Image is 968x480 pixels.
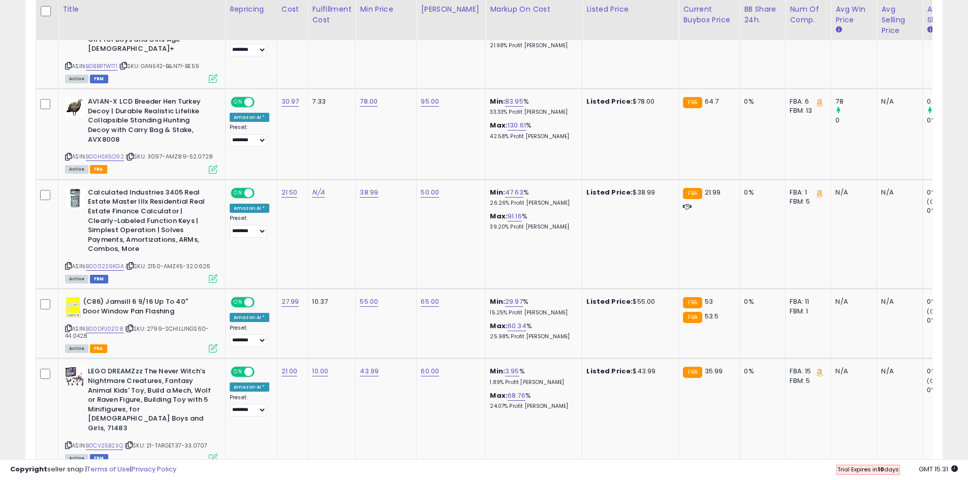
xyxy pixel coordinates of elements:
a: N/A [312,187,324,198]
div: Min Price [360,4,412,15]
b: Calculated Industries 3405 Real Estate Master IIIx Residential Real Estate Finance Calculator | C... [88,188,211,257]
div: 0% [744,188,777,197]
p: 15.25% Profit [PERSON_NAME] [490,309,574,316]
div: % [490,297,574,316]
a: 30.97 [282,97,299,107]
div: Amazon AI * [230,204,269,213]
p: 21.98% Profit [PERSON_NAME] [490,42,574,49]
div: ASIN: [65,188,217,282]
span: FBM [90,275,108,283]
div: 0% [927,316,968,325]
small: Avg Win Price. [835,25,841,35]
div: Listed Price [586,4,674,15]
span: ON [232,188,244,197]
small: FBA [683,188,702,199]
span: | SKU: 3097-AMZ89-52.0728 [126,152,213,161]
p: 39.20% Profit [PERSON_NAME] [490,223,574,231]
div: 0% [927,206,968,215]
div: FBM: 1 [790,307,823,316]
div: Title [63,4,221,15]
img: 51H71t8FtQL._SL40_.jpg [65,367,85,387]
div: [PERSON_NAME] [421,4,481,15]
div: Amazon AI * [230,113,269,122]
div: 0% [927,188,968,197]
div: 0% [744,297,777,306]
span: 2025-09-6 15:31 GMT [919,464,958,474]
a: 21.00 [282,366,298,376]
a: 27.99 [282,297,299,307]
b: Max: [490,211,508,221]
span: ON [232,98,244,107]
span: All listings currently available for purchase on Amazon [65,165,88,174]
div: Preset: [230,215,269,238]
b: Min: [490,187,505,197]
small: FBA [683,97,702,108]
span: | SKU: 2799-SCHILLINGS60-44.0428 [65,325,209,340]
a: 38.99 [360,187,378,198]
div: 7.33 [312,97,348,106]
a: 68.76 [508,391,525,401]
span: ON [232,368,244,376]
div: 78 [835,97,877,106]
a: 55.00 [360,297,378,307]
a: B0002S9KGA [86,262,124,271]
div: Current Buybox Price [683,4,735,25]
div: 0% [744,97,777,106]
b: Min: [490,97,505,106]
a: B00HSK5O92 [86,152,124,161]
div: 0% [927,297,968,306]
a: Privacy Policy [132,464,176,474]
p: 1.89% Profit [PERSON_NAME] [490,379,574,386]
a: 3.95 [505,366,519,376]
div: Amazon AI * [230,382,269,392]
b: Listed Price: [586,297,633,306]
a: 10.00 [312,366,328,376]
a: 95.00 [421,97,439,107]
div: ASIN: [65,7,217,82]
div: $55.00 [586,297,671,306]
span: 53.5 [705,311,719,321]
span: FBA [90,344,107,353]
b: Max: [490,120,508,130]
div: 10.37 [312,297,348,306]
div: Repricing [230,4,273,15]
span: 64.7 [705,97,719,106]
small: FBA [683,312,702,323]
div: Fulfillment Cost [312,4,351,25]
p: 25.98% Profit [PERSON_NAME] [490,333,574,340]
div: Avg Selling Price [881,4,918,36]
div: FBA: 11 [790,297,823,306]
div: $43.99 [586,367,671,376]
div: N/A [881,97,915,106]
div: 0% [927,386,968,395]
span: FBA [90,165,107,174]
a: 83.95 [505,97,523,107]
div: % [490,367,574,386]
div: seller snap | | [10,465,176,474]
a: B0CV25B23Q [86,441,123,450]
div: % [490,121,574,140]
b: Listed Price: [586,366,633,376]
a: Terms of Use [87,464,130,474]
b: Min: [490,366,505,376]
small: FBA [683,297,702,308]
div: FBA: 6 [790,97,823,106]
div: % [490,97,574,116]
b: (C86) Jamsill 6 9/16 Up To 40" Door Window Pan Flashing [83,297,206,318]
div: BB Share 24h. [744,4,781,25]
div: Avg BB Share [927,4,964,25]
span: | SKU: GANE42-B&N71-BE59 [119,62,199,70]
a: 78.00 [360,97,378,107]
div: FBM: 13 [790,106,823,115]
small: Avg BB Share. [927,25,933,35]
div: FBM: 5 [790,197,823,206]
a: 21.50 [282,187,298,198]
img: 41IQhqZY+qL._SL40_.jpg [65,297,80,317]
small: (0%) [927,198,941,206]
div: ASIN: [65,97,217,172]
span: All listings currently available for purchase on Amazon [65,75,88,83]
div: Preset: [230,124,269,147]
span: OFF [253,368,269,376]
span: OFF [253,298,269,307]
small: (0%) [927,307,941,315]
